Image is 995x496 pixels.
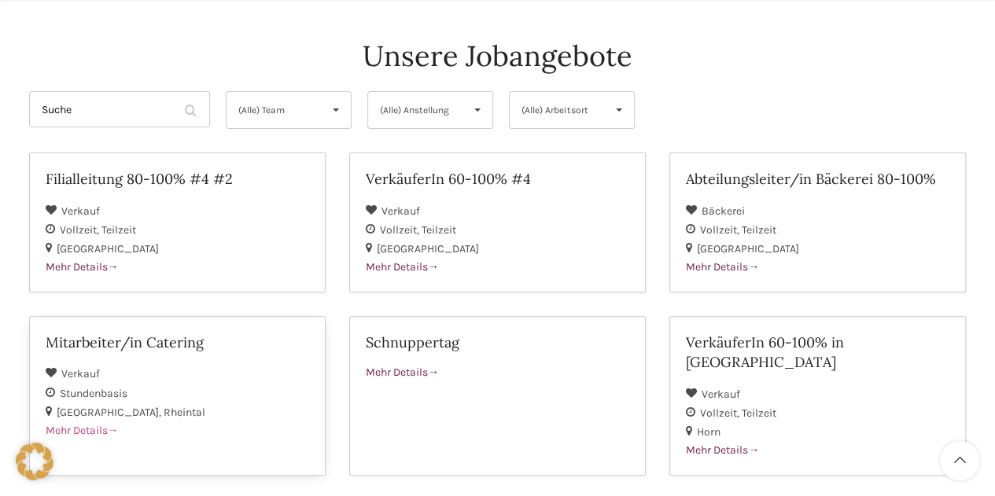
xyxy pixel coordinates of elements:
[46,260,119,274] span: Mehr Details
[697,425,720,439] span: Horn
[686,260,759,274] span: Mehr Details
[57,242,159,255] span: [GEOGRAPHIC_DATA]
[669,316,966,476] a: VerkäuferIn 60-100% in [GEOGRAPHIC_DATA] Verkauf Vollzeit Teilzeit Horn Mehr Details
[380,223,422,237] span: Vollzeit
[366,366,439,379] span: Mehr Details
[422,223,456,237] span: Teilzeit
[697,242,799,255] span: [GEOGRAPHIC_DATA]
[29,316,326,476] a: Mitarbeiter/in Catering Verkauf Stundenbasis [GEOGRAPHIC_DATA] Rheintal Mehr Details
[349,316,646,476] a: Schnuppertag Mehr Details
[363,36,632,75] h4: Unsere Jobangebote
[366,260,439,274] span: Mehr Details
[29,152,326,292] a: Filialleitung 80-100% #4 #2 Verkauf Vollzeit Teilzeit [GEOGRAPHIC_DATA] Mehr Details
[377,242,479,255] span: [GEOGRAPHIC_DATA]
[742,223,776,237] span: Teilzeit
[686,169,949,189] h2: Abteilungsleiter/in Bäckerei 80-100%
[700,406,742,420] span: Vollzeit
[60,223,101,237] span: Vollzeit
[321,92,351,128] span: ▾
[742,406,776,420] span: Teilzeit
[366,333,629,352] h2: Schnuppertag
[700,223,742,237] span: Vollzeit
[29,91,210,127] input: Suche
[669,152,966,292] a: Abteilungsleiter/in Bäckerei 80-100% Bäckerei Vollzeit Teilzeit [GEOGRAPHIC_DATA] Mehr Details
[686,443,759,457] span: Mehr Details
[46,333,309,352] h2: Mitarbeiter/in Catering
[604,92,634,128] span: ▾
[940,441,979,480] a: Scroll to top button
[61,367,100,380] span: Verkauf
[164,406,205,419] span: Rheintal
[46,424,119,437] span: Mehr Details
[60,387,127,400] span: Stundenbasis
[101,223,136,237] span: Teilzeit
[349,152,646,292] a: VerkäuferIn 60-100% #4 Verkauf Vollzeit Teilzeit [GEOGRAPHIC_DATA] Mehr Details
[702,388,740,401] span: Verkauf
[521,92,596,128] span: (Alle) Arbeitsort
[61,204,100,218] span: Verkauf
[238,92,313,128] span: (Alle) Team
[366,169,629,189] h2: VerkäuferIn 60-100% #4
[462,92,492,128] span: ▾
[57,406,164,419] span: [GEOGRAPHIC_DATA]
[46,169,309,189] h2: Filialleitung 80-100% #4 #2
[381,204,420,218] span: Verkauf
[702,204,745,218] span: Bäckerei
[380,92,455,128] span: (Alle) Anstellung
[686,333,949,372] h2: VerkäuferIn 60-100% in [GEOGRAPHIC_DATA]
